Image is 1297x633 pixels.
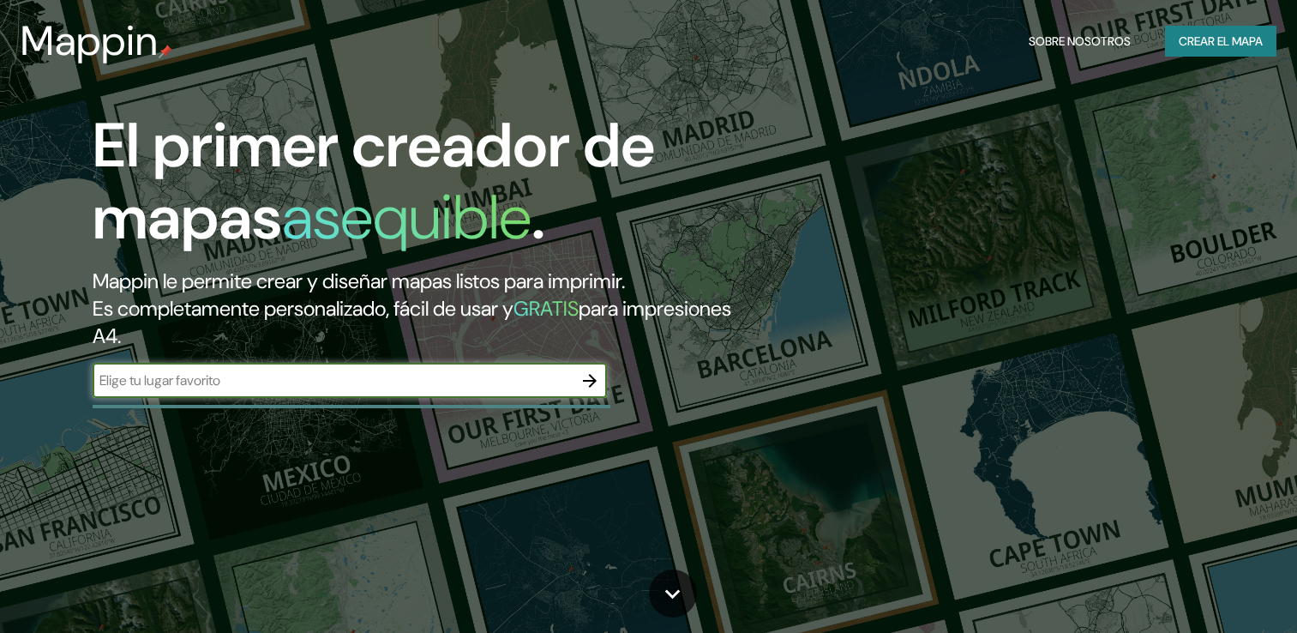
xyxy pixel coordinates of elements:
[93,268,742,350] h2: Mappin le permite crear y diseñar mapas listos para imprimir. Es completamente personalizado, fác...
[21,17,159,65] h3: Mappin
[282,178,531,257] h1: asequible
[1165,26,1276,57] button: Crear el mapa
[93,110,742,268] h1: El primer creador de mapas .
[93,371,573,390] input: Elige tu lugar favorito
[513,295,579,322] h5: GRATIS
[159,45,172,58] img: mappin-pin
[1179,31,1263,52] font: Crear el mapa
[1022,26,1138,57] button: Sobre nosotros
[1029,31,1131,52] font: Sobre nosotros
